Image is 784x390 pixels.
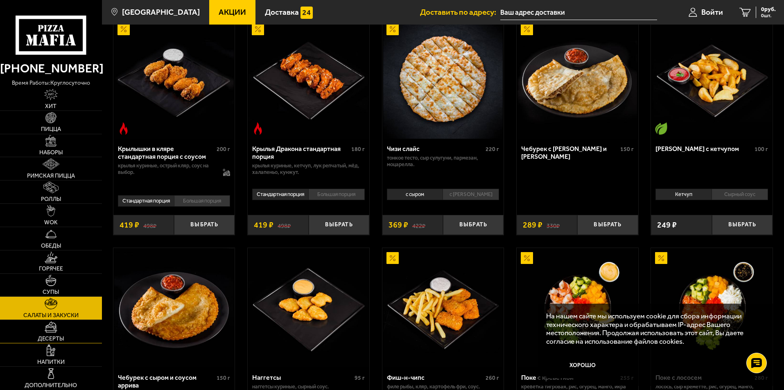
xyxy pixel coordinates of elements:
span: 220 г [486,146,499,153]
span: Супы [43,289,59,295]
span: Роллы [41,196,61,202]
span: Обеды [41,243,61,249]
s: 498 ₽ [278,221,291,229]
img: Чебурек с мясом и соусом аррива [517,19,637,139]
img: Акционный [117,23,130,35]
span: 95 г [355,374,365,381]
a: АкционныйФиш-н-чипс [382,248,504,367]
img: Акционный [521,252,533,264]
div: Поке с креветкой [521,374,618,381]
span: Дополнительно [25,383,77,388]
span: 0 руб. [761,7,776,12]
div: Крылья Дракона стандартная порция [252,145,349,160]
img: Острое блюдо [252,122,264,135]
span: Салаты и закуски [23,313,79,318]
li: с сыром [387,189,443,200]
a: АкционныйОстрое блюдоКрылышки в кляре стандартная порция c соусом [113,19,235,139]
img: Чебурек с сыром и соусом аррива [114,248,234,367]
a: АкционныйОстрое блюдоКрылья Дракона стандартная порция [248,19,369,139]
div: 0 [248,186,369,209]
p: крылья куриные, кетчуп, лук репчатый, мёд, халапеньо, кунжут. [252,162,365,176]
span: 200 г [217,146,230,153]
span: 150 г [217,374,230,381]
img: Поке с лососем [652,248,772,367]
img: Акционный [521,23,533,35]
img: Вегетарианское блюдо [655,122,667,135]
span: 100 г [755,146,768,153]
span: 0 шт. [761,13,776,18]
div: Наггетсы [252,374,352,381]
span: Римская пицца [27,173,75,179]
span: Доставить по адресу: [420,8,500,16]
button: Выбрать [712,215,773,235]
span: Пицца [41,126,61,132]
span: Наборы [39,150,63,156]
img: Акционный [655,252,667,264]
a: АкционныйЧизи слайс [382,19,504,139]
div: [PERSON_NAME] с кетчупом [655,145,752,153]
span: Горячее [39,266,63,272]
li: Стандартная порция [118,195,174,207]
s: 498 ₽ [143,221,156,229]
li: Стандартная порция [252,189,308,200]
li: Кетчуп [655,189,712,200]
span: WOK [44,220,58,225]
img: Крылья Дракона стандартная порция [249,19,368,139]
li: Сырный соус [712,189,768,200]
p: филе рыбы, кляр, картофель фри, соус. [387,383,499,390]
span: [GEOGRAPHIC_DATA] [122,8,200,16]
span: Доставка [265,8,299,16]
a: АкционныйПоке с креветкой [517,248,638,367]
img: Картофель айдахо с кетчупом [652,19,772,139]
span: 369 ₽ [389,221,408,229]
span: Акции [219,8,246,16]
input: Ваш адрес доставки [500,5,657,20]
a: АкционныйПоке с лососем [651,248,773,367]
img: Крылышки в кляре стандартная порция c соусом [114,19,234,139]
s: 330 ₽ [547,221,560,229]
li: Большая порция [174,195,230,207]
span: Хит [45,104,56,109]
s: 422 ₽ [412,221,425,229]
button: Хорошо [546,354,620,378]
span: 150 г [620,146,634,153]
div: Чебурек с [PERSON_NAME] и [PERSON_NAME] [521,145,618,160]
a: Наггетсы [248,248,369,367]
span: 419 ₽ [120,221,139,229]
img: Фиш-н-чипс [383,248,503,367]
img: Чизи слайс [383,19,503,139]
span: Войти [701,8,723,16]
div: Крылышки в кляре стандартная порция c соусом [118,145,215,160]
div: Чизи слайс [387,145,484,153]
a: Вегетарианское блюдоКартофель айдахо с кетчупом [651,19,773,139]
span: 249 ₽ [657,221,677,229]
button: Выбрать [577,215,638,235]
img: Акционный [386,23,399,35]
p: На нашем сайте мы используем cookie для сбора информации технического характера и обрабатываем IP... [546,312,760,346]
img: Акционный [386,252,399,264]
li: с [PERSON_NAME] [443,189,499,200]
span: 180 г [351,146,365,153]
img: Поке с креветкой [517,248,637,367]
div: 0 [382,186,504,209]
a: Чебурек с сыром и соусом аррива [113,248,235,367]
img: 15daf4d41897b9f0e9f617042186c801.svg [300,7,313,19]
button: Выбрать [174,215,235,235]
p: крылья куриные, острый кляр, соус на выбор. [118,162,215,176]
a: АкционныйЧебурек с мясом и соусом аррива [517,19,638,139]
p: тонкое тесто, сыр сулугуни, пармезан, моцарелла. [387,155,499,168]
div: Фиш-н-чипс [387,374,484,381]
li: Большая порция [308,189,365,200]
button: Выбрать [309,215,369,235]
span: Десерты [38,336,64,342]
div: Чебурек с сыром и соусом аррива [118,374,215,389]
span: 289 ₽ [523,221,542,229]
button: Выбрать [443,215,504,235]
div: 0 [651,186,773,209]
span: Напитки [37,359,65,365]
span: 419 ₽ [254,221,273,229]
img: Акционный [252,23,264,35]
img: Острое блюдо [117,122,130,135]
img: Наггетсы [249,248,368,367]
span: 260 г [486,374,499,381]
